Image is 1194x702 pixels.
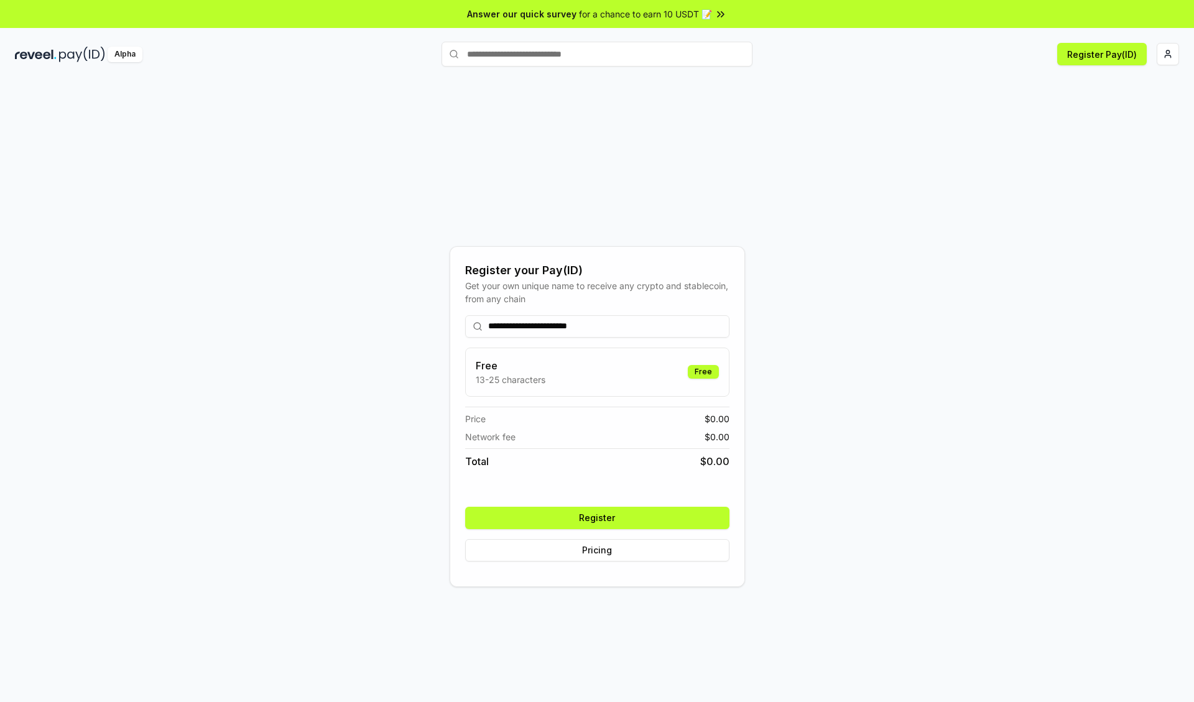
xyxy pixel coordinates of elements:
[705,430,729,443] span: $ 0.00
[465,279,729,305] div: Get your own unique name to receive any crypto and stablecoin, from any chain
[476,358,545,373] h3: Free
[579,7,712,21] span: for a chance to earn 10 USDT 📝
[688,365,719,379] div: Free
[59,47,105,62] img: pay_id
[465,262,729,279] div: Register your Pay(ID)
[467,7,576,21] span: Answer our quick survey
[465,430,516,443] span: Network fee
[705,412,729,425] span: $ 0.00
[108,47,142,62] div: Alpha
[700,454,729,469] span: $ 0.00
[465,507,729,529] button: Register
[476,373,545,386] p: 13-25 characters
[465,539,729,561] button: Pricing
[465,412,486,425] span: Price
[15,47,57,62] img: reveel_dark
[465,454,489,469] span: Total
[1057,43,1147,65] button: Register Pay(ID)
